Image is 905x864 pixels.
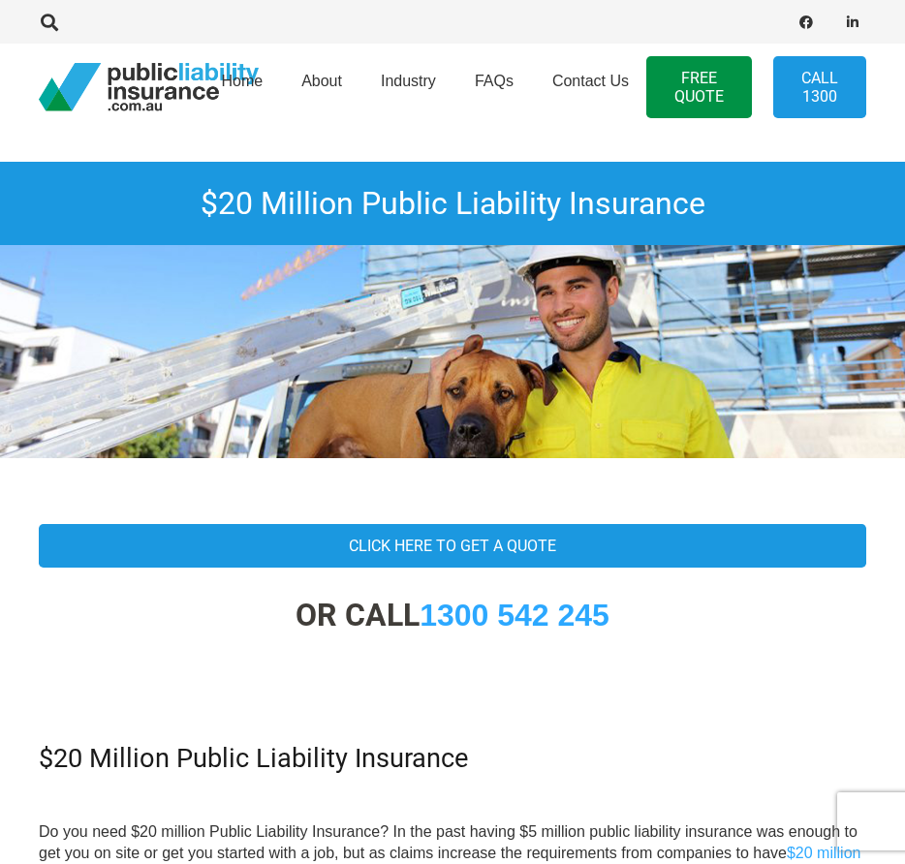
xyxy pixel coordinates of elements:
[39,63,259,111] a: pli_logotransparent
[202,38,282,137] a: Home
[793,9,820,36] a: Facebook
[646,56,752,118] a: FREE QUOTE
[533,38,648,137] a: Contact Us
[839,9,866,36] a: LinkedIn
[420,598,609,633] a: 1300 542 245
[455,38,533,137] a: FAQs
[296,597,609,633] strong: OR CALL
[39,743,866,775] h3: $20 Million Public Liability Insurance
[475,73,514,89] span: FAQs
[39,524,866,568] a: Click Here To Get A Quote
[221,73,263,89] span: Home
[282,38,361,137] a: About
[773,56,866,118] a: Call 1300
[552,73,629,89] span: Contact Us
[30,5,69,40] a: Search
[381,73,436,89] span: Industry
[361,38,455,137] a: Industry
[301,73,342,89] span: About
